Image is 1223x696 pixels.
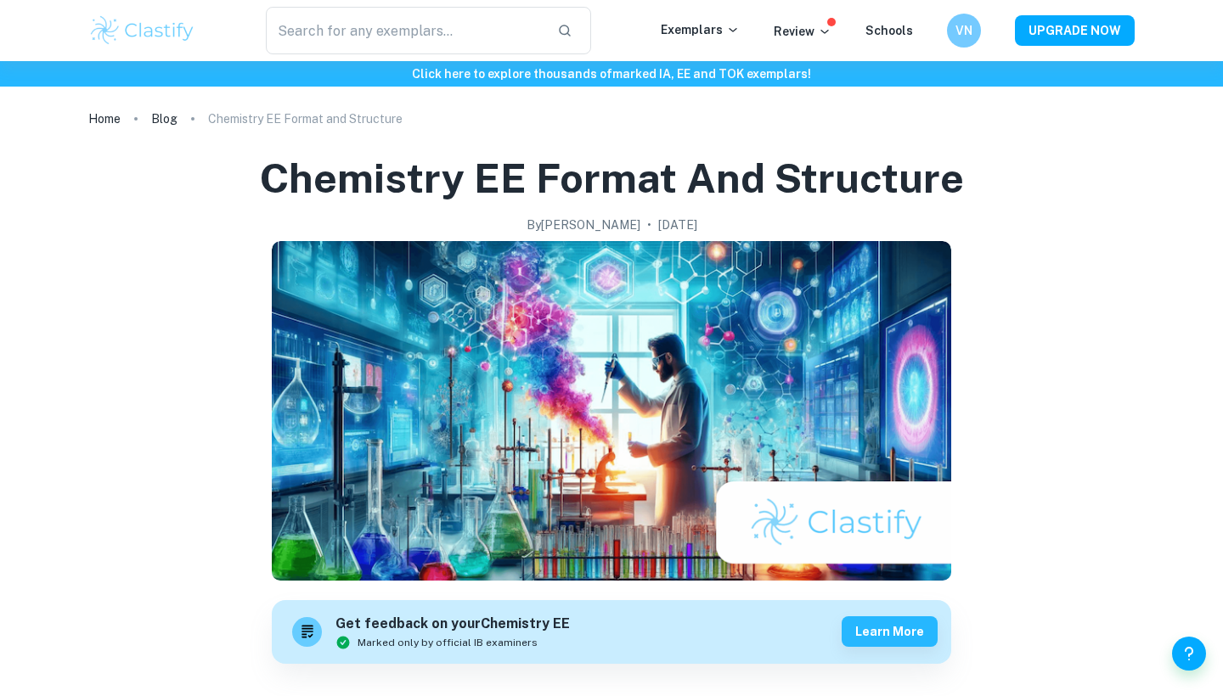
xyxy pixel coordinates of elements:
p: Exemplars [661,20,740,39]
p: Review [774,22,831,41]
h6: Get feedback on your Chemistry EE [335,614,570,635]
a: Schools [865,24,913,37]
h6: Click here to explore thousands of marked IA, EE and TOK exemplars ! [3,65,1220,83]
button: Learn more [842,616,938,647]
h2: By [PERSON_NAME] [527,216,640,234]
span: Marked only by official IB examiners [358,635,538,650]
button: VN [947,14,981,48]
h2: [DATE] [658,216,697,234]
h1: Chemistry EE Format and Structure [260,151,964,205]
img: Clastify logo [88,14,196,48]
a: Home [88,107,121,131]
button: Help and Feedback [1172,637,1206,671]
img: Chemistry EE Format and Structure cover image [272,241,951,581]
input: Search for any exemplars... [266,7,544,54]
h6: VN [955,21,974,40]
a: Blog [151,107,178,131]
p: Chemistry EE Format and Structure [208,109,403,128]
a: Get feedback on yourChemistry EEMarked only by official IB examinersLearn more [272,600,951,664]
p: • [647,216,651,234]
button: UPGRADE NOW [1015,15,1135,46]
